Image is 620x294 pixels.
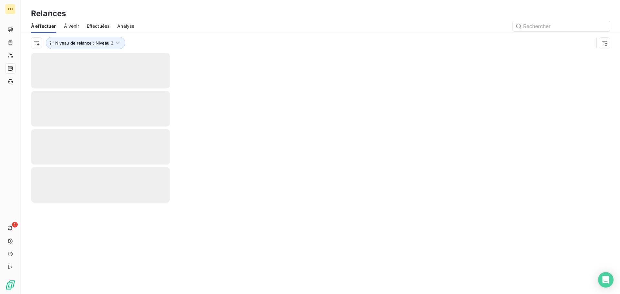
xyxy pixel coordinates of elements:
[12,222,18,228] span: 1
[31,8,66,19] h3: Relances
[46,37,125,49] button: Niveau de relance : Niveau 3
[598,272,614,288] div: Open Intercom Messenger
[5,4,15,14] div: LO
[87,23,110,29] span: Effectuées
[513,21,610,31] input: Rechercher
[5,280,15,290] img: Logo LeanPay
[64,23,79,29] span: À venir
[117,23,134,29] span: Analyse
[31,23,56,29] span: À effectuer
[55,40,113,46] span: Niveau de relance : Niveau 3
